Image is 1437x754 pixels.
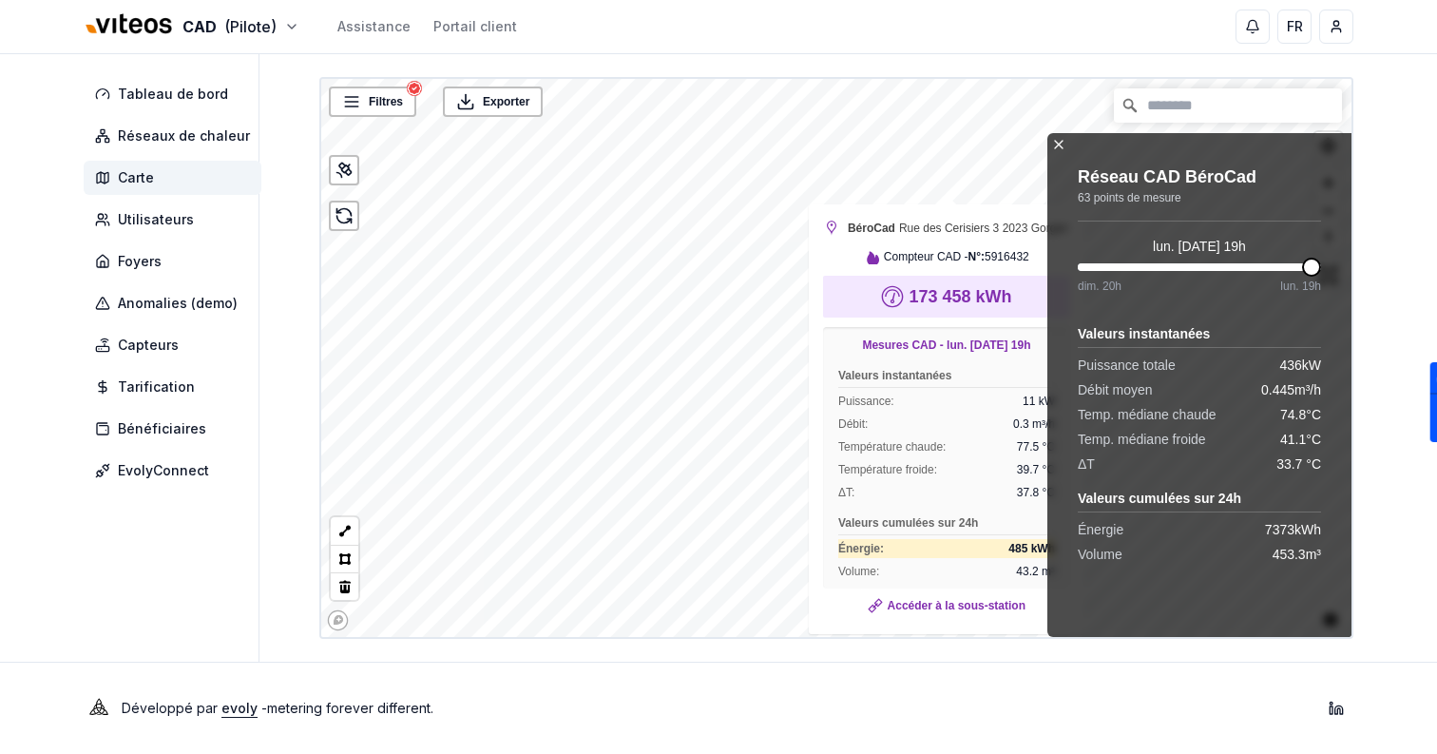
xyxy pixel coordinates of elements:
span: 453.3 m³ [1273,545,1321,564]
span: FR [1287,17,1303,36]
a: Réseaux de chaleur [84,119,269,153]
a: Mapbox homepage [327,609,349,631]
span: Exporter [483,92,529,111]
span: Débit moyen [1078,380,1153,399]
span: 74.8 °C [1280,405,1321,424]
a: EvolyConnect [84,454,269,488]
span: ΔT: [838,483,979,502]
span: Volume [1078,545,1122,564]
a: Portail client [433,17,517,36]
span: Capteurs [118,336,179,355]
p: Développé par - metering forever different . [122,695,433,722]
span: Carte [118,168,154,187]
span: Volume: [838,562,979,581]
span: 77.5 °C [979,437,1055,456]
span: 7373 kWh [1265,520,1321,539]
span: lun. 19h [1280,279,1321,294]
a: Tarification [84,370,269,404]
span: 43.2 m³ [979,562,1055,581]
span: Tableau de bord [118,85,228,104]
span: 0.445 m³/h [1261,380,1321,399]
a: Utilisateurs [84,203,269,237]
span: (Pilote) [224,15,277,38]
span: ΔT [1078,454,1095,474]
a: Accéder à la sous-station [888,596,1025,615]
span: Compteur CAD - 5916432 [884,247,1029,266]
span: Filtres [369,92,403,111]
span: Température chaude: [838,437,979,456]
span: CAD [182,15,217,38]
div: Valeurs instantanées [1078,324,1321,348]
span: Temp. médiane chaude [1078,405,1217,424]
span: Utilisateurs [118,210,194,229]
span: Bénéficiaires [118,419,206,438]
button: Delete [331,572,358,600]
span: 11 kW [979,392,1055,411]
a: Capteurs [84,328,269,362]
button: Find my location [1314,132,1342,160]
button: CAD(Pilote) [84,7,299,48]
input: Chercher [1114,88,1342,123]
a: evoly [221,700,258,716]
span: Température froide: [838,460,979,479]
span: dim. 20h [1078,279,1121,294]
strong: N°: [968,250,985,263]
div: Mesures CAD - lun. [DATE] 19h [831,336,1063,355]
span: Énergie [1078,520,1123,539]
img: Evoly Logo [84,693,114,724]
span: 485 kWh [979,539,1055,558]
button: FR [1277,10,1312,44]
span: Réseaux de chaleur [118,126,250,145]
img: Viteos - CAD Logo [84,2,175,48]
span: 37.8 °C [979,483,1055,502]
span: Tarification [118,377,195,396]
span: 436 kW [1279,356,1321,375]
span: Puissance: [838,392,979,411]
span: Puissance totale [1078,356,1176,375]
div: Rue des Cerisiers 3 2023 Gorgier [823,219,1070,238]
div: Valeurs cumulées sur 24h [838,513,1055,535]
a: Anomalies (demo) [84,286,269,320]
span: Énergie: [838,539,979,558]
a: Foyers [84,244,269,279]
a: Assistance [337,17,411,36]
strong: BéroCad [848,219,895,238]
div: lun. [DATE] 19h [1078,237,1321,256]
div: Réseau CAD BéroCad [1078,164,1321,190]
canvas: Map [321,79,1355,641]
span: EvolyConnect [118,461,209,480]
span: 0.3 m³/h [979,415,1055,434]
span: 41.1 °C [1280,430,1321,449]
a: Bénéficiaires [84,412,269,446]
button: Polygon tool (p) [331,545,358,572]
button: LineString tool (l) [331,517,358,545]
span: Débit: [838,415,979,434]
div: Valeurs instantanées [838,366,1055,388]
span: 39.7 °C [979,460,1055,479]
a: Tableau de bord [84,77,269,111]
span: Temp. médiane froide [1078,430,1206,449]
span: Foyers [118,252,162,271]
div: 63 points de mesure [1078,190,1321,205]
a: Carte [84,161,269,195]
div: Valeurs cumulées sur 24h [1078,489,1321,512]
span: Anomalies (demo) [118,294,238,313]
span: 33.7 °C [1276,454,1321,474]
strong: 173 458 kWh [909,287,1011,306]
